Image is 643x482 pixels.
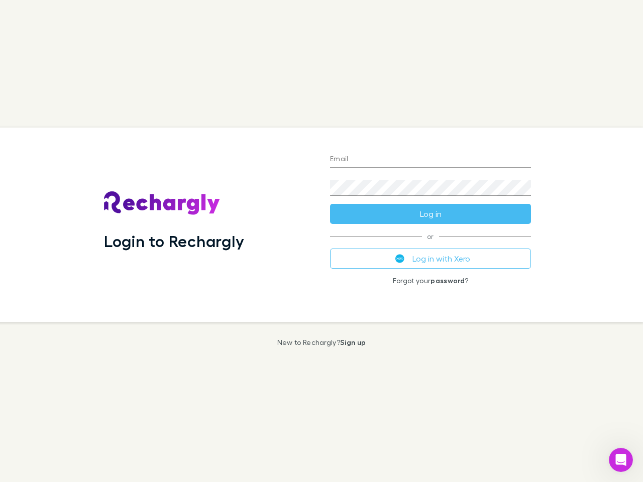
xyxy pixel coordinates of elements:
button: Log in with Xero [330,249,531,269]
a: Sign up [340,338,366,346]
p: New to Rechargly? [277,338,366,346]
a: password [431,276,465,285]
p: Forgot your ? [330,277,531,285]
h1: Login to Rechargly [104,231,244,251]
span: or [330,236,531,236]
img: Xero's logo [395,254,404,263]
button: Log in [330,204,531,224]
iframe: Intercom live chat [609,448,633,472]
img: Rechargly's Logo [104,191,221,215]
